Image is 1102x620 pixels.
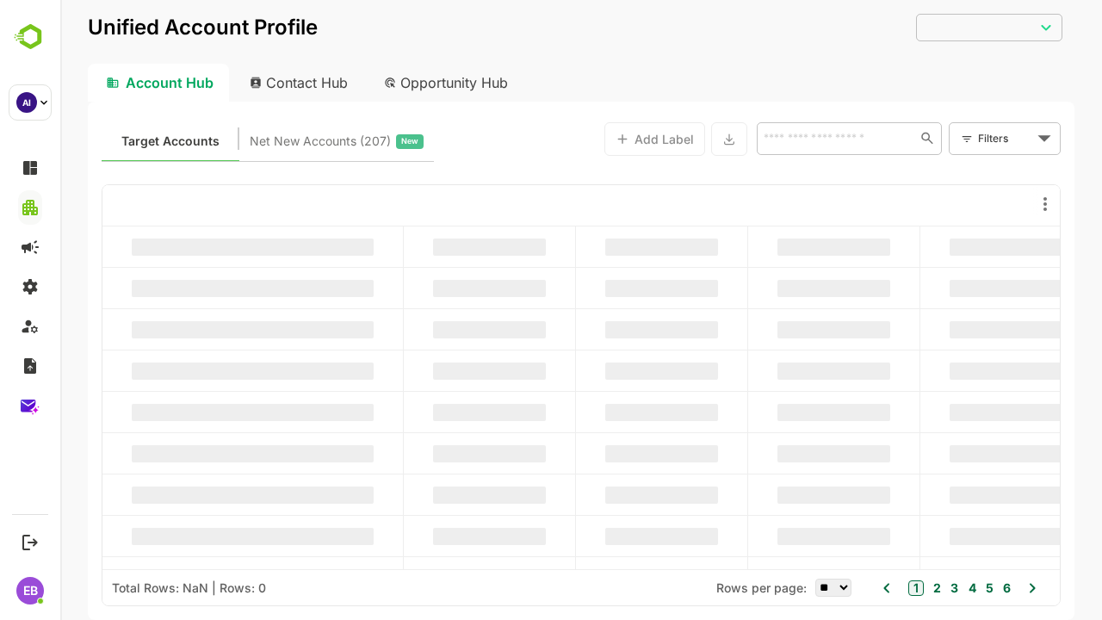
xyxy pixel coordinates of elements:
[28,17,257,38] p: Unified Account Profile
[938,579,950,598] button: 6
[189,130,331,152] span: Net New Accounts ( 207 )
[656,580,746,595] span: Rows per page:
[904,579,916,598] button: 4
[61,130,159,152] span: Known accounts you’ve identified to target - imported from CRM, Offline upload, or promoted from ...
[918,129,973,147] div: Filters
[28,64,169,102] div: Account Hub
[856,12,1002,42] div: ​
[189,130,363,152] div: Newly surfaced ICP-fit accounts from Intent, Website, LinkedIn, and other engagement signals.
[651,122,687,156] button: Export the selected data as CSV
[176,64,303,102] div: Contact Hub
[341,130,358,152] span: New
[848,580,864,596] button: 1
[16,577,44,604] div: EB
[869,579,881,598] button: 2
[886,579,898,598] button: 3
[310,64,463,102] div: Opportunity Hub
[544,122,645,156] button: Add Label
[9,21,53,53] img: BambooboxLogoMark.f1c84d78b4c51b1a7b5f700c9845e183.svg
[921,579,933,598] button: 5
[16,92,37,113] div: AI
[52,580,206,595] div: Total Rows: NaN | Rows: 0
[18,530,41,554] button: Logout
[916,121,1000,157] div: Filters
